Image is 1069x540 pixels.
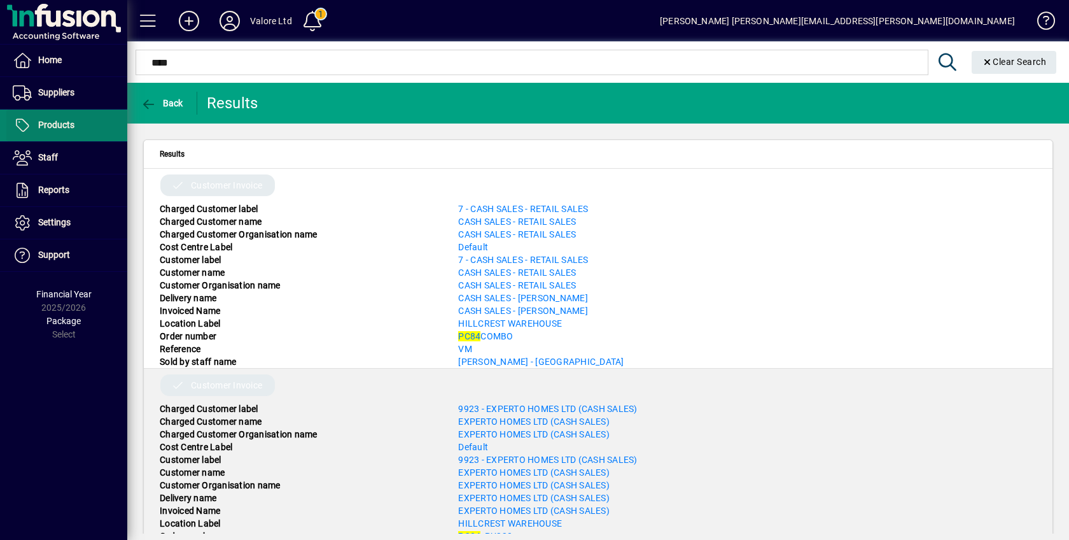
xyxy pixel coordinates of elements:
[38,120,74,130] span: Products
[458,229,576,239] a: CASH SALES - RETAIL SALES
[150,228,449,241] div: Charged Customer Organisation name
[6,110,127,141] a: Products
[458,280,576,290] a: CASH SALES - RETAIL SALES
[458,429,610,439] a: EXPERTO HOMES LTD (CASH SALES)
[6,207,127,239] a: Settings
[150,304,449,317] div: Invoiced Name
[169,10,209,32] button: Add
[982,57,1047,67] span: Clear Search
[458,416,610,427] a: EXPERTO HOMES LTD (CASH SALES)
[141,98,183,108] span: Back
[458,242,488,252] a: Default
[150,343,449,355] div: Reference
[458,404,637,414] a: 9923 - EXPERTO HOMES LTD (CASH SALES)
[458,255,588,265] a: 7 - CASH SALES - RETAIL SALES
[6,142,127,174] a: Staff
[458,318,562,329] a: HILLCREST WAREHOUSE
[38,55,62,65] span: Home
[458,293,588,303] a: CASH SALES - [PERSON_NAME]
[150,415,449,428] div: Charged Customer name
[6,45,127,76] a: Home
[150,517,449,530] div: Location Label
[150,441,449,453] div: Cost Centre Label
[458,480,610,490] a: EXPERTO HOMES LTD (CASH SALES)
[458,331,480,341] em: PC84
[150,266,449,279] div: Customer name
[150,466,449,479] div: Customer name
[458,506,610,516] a: EXPERTO HOMES LTD (CASH SALES)
[458,357,624,367] a: [PERSON_NAME] - [GEOGRAPHIC_DATA]
[150,453,449,466] div: Customer label
[150,330,449,343] div: Order number
[458,267,576,278] a: CASH SALES - RETAIL SALES
[150,317,449,330] div: Location Label
[458,455,637,465] a: 9923 - EXPERTO HOMES LTD (CASH SALES)
[191,379,262,392] span: Customer Invoice
[458,344,472,354] a: VM
[38,152,58,162] span: Staff
[150,292,449,304] div: Delivery name
[36,289,92,299] span: Financial Year
[150,241,449,253] div: Cost Centre Label
[150,492,449,504] div: Delivery name
[458,331,513,341] span: COMBO
[1028,3,1053,44] a: Knowledge Base
[150,215,449,228] div: Charged Customer name
[38,217,71,227] span: Settings
[150,504,449,517] div: Invoiced Name
[38,250,70,260] span: Support
[250,11,292,31] div: Valore Ltd
[191,179,262,192] span: Customer Invoice
[660,11,1015,31] div: [PERSON_NAME] [PERSON_NAME][EMAIL_ADDRESS][PERSON_NAME][DOMAIN_NAME]
[6,239,127,271] a: Support
[458,217,576,227] a: CASH SALES - RETAIL SALES
[458,493,610,503] a: EXPERTO HOMES LTD (CASH SALES)
[150,202,449,215] div: Charged Customer label
[38,87,74,97] span: Suppliers
[46,316,81,326] span: Package
[6,77,127,109] a: Suppliers
[209,10,250,32] button: Profile
[207,93,261,113] div: Results
[458,204,588,214] a: 7 - CASH SALES - RETAIL SALES
[458,518,562,529] a: HILLCREST WAREHOUSE
[150,253,449,266] div: Customer label
[150,279,449,292] div: Customer Organisation name
[458,467,610,478] a: EXPERTO HOMES LTD (CASH SALES)
[150,428,449,441] div: Charged Customer Organisation name
[150,479,449,492] div: Customer Organisation name
[458,306,588,316] a: CASH SALES - [PERSON_NAME]
[6,174,127,206] a: Reports
[160,147,185,161] span: Results
[458,331,513,341] a: PC84COMBO
[38,185,69,195] span: Reports
[972,51,1057,74] button: Clear
[458,442,488,452] a: Default
[150,402,449,415] div: Charged Customer label
[150,355,449,368] div: Sold by staff name
[127,92,197,115] app-page-header-button: Back
[137,92,186,115] button: Back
